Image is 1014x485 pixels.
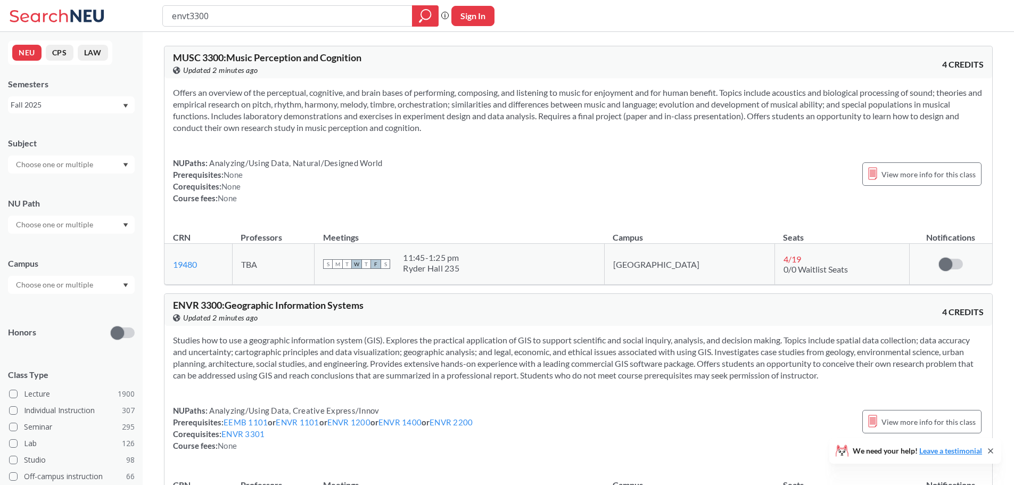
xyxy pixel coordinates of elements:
[8,276,135,294] div: Dropdown arrow
[232,221,314,244] th: Professors
[361,259,371,269] span: T
[9,437,135,450] label: Lab
[276,417,319,427] a: ENVR 1101
[8,137,135,149] div: Subject
[9,420,135,434] label: Seminar
[327,417,370,427] a: ENVR 1200
[323,259,333,269] span: S
[122,421,135,433] span: 295
[123,223,128,227] svg: Dropdown arrow
[221,429,265,439] a: ENVR 3301
[352,259,361,269] span: W
[8,78,135,90] div: Semesters
[218,193,237,203] span: None
[208,158,382,168] span: Analyzing/Using Data, Natural/Designed World
[8,96,135,113] div: Fall 2025Dropdown arrow
[9,387,135,401] label: Lecture
[123,104,128,108] svg: Dropdown arrow
[942,59,984,70] span: 4 CREDITS
[221,182,241,191] span: None
[173,334,984,381] section: Studies how to use a geographic information system (GIS). Explores the practical application of G...
[224,417,268,427] a: EEMB 1101
[942,306,984,318] span: 4 CREDITS
[381,259,390,269] span: S
[378,417,422,427] a: ENVR 1400
[333,259,342,269] span: M
[123,163,128,167] svg: Dropdown arrow
[122,405,135,416] span: 307
[118,388,135,400] span: 1900
[173,87,984,134] section: Offers an overview of the perceptual, cognitive, and brain bases of performing, composing, and li...
[8,155,135,174] div: Dropdown arrow
[208,406,379,415] span: Analyzing/Using Data, Creative Express/Innov
[403,252,459,263] div: 11:45 - 1:25 pm
[371,259,381,269] span: F
[403,263,459,274] div: Ryder Hall 235
[173,232,191,243] div: CRN
[224,170,243,179] span: None
[173,157,382,204] div: NUPaths: Prerequisites: Corequisites: Course fees:
[430,417,473,427] a: ENVR 2200
[123,283,128,287] svg: Dropdown arrow
[126,454,135,466] span: 98
[784,254,801,264] span: 4 / 19
[171,7,405,25] input: Class, professor, course number, "phrase"
[604,221,774,244] th: Campus
[173,299,364,311] span: ENVR 3300 : Geographic Information Systems
[183,312,258,324] span: Updated 2 minutes ago
[451,6,494,26] button: Sign In
[173,405,473,451] div: NUPaths: Prerequisites: or or or or Corequisites: Course fees:
[11,99,122,111] div: Fall 2025
[122,438,135,449] span: 126
[342,259,352,269] span: T
[11,158,100,171] input: Choose one or multiple
[8,198,135,209] div: NU Path
[8,216,135,234] div: Dropdown arrow
[881,415,976,429] span: View more info for this class
[412,5,439,27] div: magnifying glass
[183,64,258,76] span: Updated 2 minutes ago
[78,45,108,61] button: LAW
[8,326,36,339] p: Honors
[8,258,135,269] div: Campus
[784,264,848,274] span: 0/0 Waitlist Seats
[9,470,135,483] label: Off-campus instruction
[9,404,135,417] label: Individual Instruction
[11,218,100,231] input: Choose one or multiple
[11,278,100,291] input: Choose one or multiple
[126,471,135,482] span: 66
[919,446,982,455] a: Leave a testimonial
[173,52,361,63] span: MUSC 3300 : Music Perception and Cognition
[46,45,73,61] button: CPS
[419,9,432,23] svg: magnifying glass
[8,369,135,381] span: Class Type
[173,259,197,269] a: 19480
[774,221,909,244] th: Seats
[853,447,982,455] span: We need your help!
[9,453,135,467] label: Studio
[315,221,604,244] th: Meetings
[604,244,774,285] td: [GEOGRAPHIC_DATA]
[12,45,42,61] button: NEU
[910,221,993,244] th: Notifications
[232,244,314,285] td: TBA
[218,441,237,450] span: None
[881,168,976,181] span: View more info for this class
